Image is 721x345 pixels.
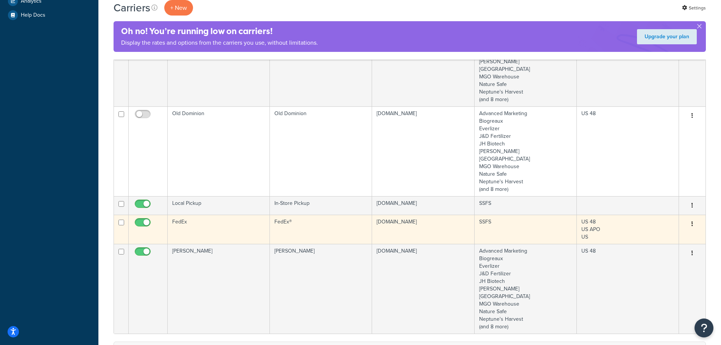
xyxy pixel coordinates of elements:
[372,244,474,334] td: [DOMAIN_NAME]
[475,196,577,215] td: SSFS
[270,17,372,106] td: R&L
[121,37,318,48] p: Display the rates and options from the carriers you use, without limitations.
[475,106,577,196] td: Advanced Marketing Biogreaux Everlizer J&D Fertilizer JH Biotech [PERSON_NAME] [GEOGRAPHIC_DATA] ...
[637,29,697,44] a: Upgrade your plan
[372,196,474,215] td: [DOMAIN_NAME]
[270,106,372,196] td: Old Dominion
[168,196,270,215] td: Local Pickup
[577,17,679,106] td: US 48
[270,196,372,215] td: In-Store Pickup
[168,106,270,196] td: Old Dominion
[168,17,270,106] td: R&L
[577,106,679,196] td: US 48
[6,8,93,22] a: Help Docs
[372,17,474,106] td: [DOMAIN_NAME]
[475,215,577,244] td: SSFS
[168,215,270,244] td: FedEx
[475,244,577,334] td: Advanced Marketing Biogreaux Everlizer J&D Fertilizer JH Biotech [PERSON_NAME] [GEOGRAPHIC_DATA] ...
[114,0,150,15] h1: Carriers
[21,12,45,19] span: Help Docs
[270,215,372,244] td: FedEx®
[372,106,474,196] td: [DOMAIN_NAME]
[577,215,679,244] td: US 48 US APO US
[121,25,318,37] h4: Oh no! You’re running low on carriers!
[682,3,706,13] a: Settings
[168,244,270,334] td: [PERSON_NAME]
[270,244,372,334] td: [PERSON_NAME]
[372,215,474,244] td: [DOMAIN_NAME]
[577,244,679,334] td: US 48
[475,17,577,106] td: Advanced Marketing Biogreaux Everlizer J&D Fertilizer JH Biotech [PERSON_NAME] [GEOGRAPHIC_DATA] ...
[695,318,713,337] button: Open Resource Center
